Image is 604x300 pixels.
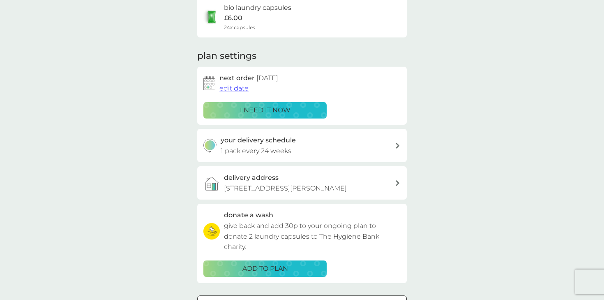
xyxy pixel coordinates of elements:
h6: bio laundry capsules [224,2,291,13]
button: your delivery schedule1 pack every 24 weeks [197,129,407,162]
button: edit date [219,83,249,94]
p: ADD TO PLAN [242,263,288,274]
span: edit date [219,84,249,92]
h3: donate a wash [224,210,273,221]
span: 24x capsules [224,23,255,31]
h2: next order [219,73,278,84]
h3: delivery address [224,172,279,183]
a: delivery address[STREET_ADDRESS][PERSON_NAME] [197,166,407,200]
p: [STREET_ADDRESS][PERSON_NAME] [224,183,347,194]
h2: plan settings [197,50,256,63]
img: bio laundry capsules [203,9,220,25]
button: ADD TO PLAN [203,260,327,277]
p: £6.00 [224,13,242,23]
p: i need it now [240,105,290,116]
span: [DATE] [256,74,278,82]
h3: your delivery schedule [221,135,296,146]
button: i need it now [203,102,327,119]
p: give back and add 30p to your ongoing plan to donate 2 laundry capsules to The Hygiene Bank charity. [224,221,401,252]
p: 1 pack every 24 weeks [221,146,291,156]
